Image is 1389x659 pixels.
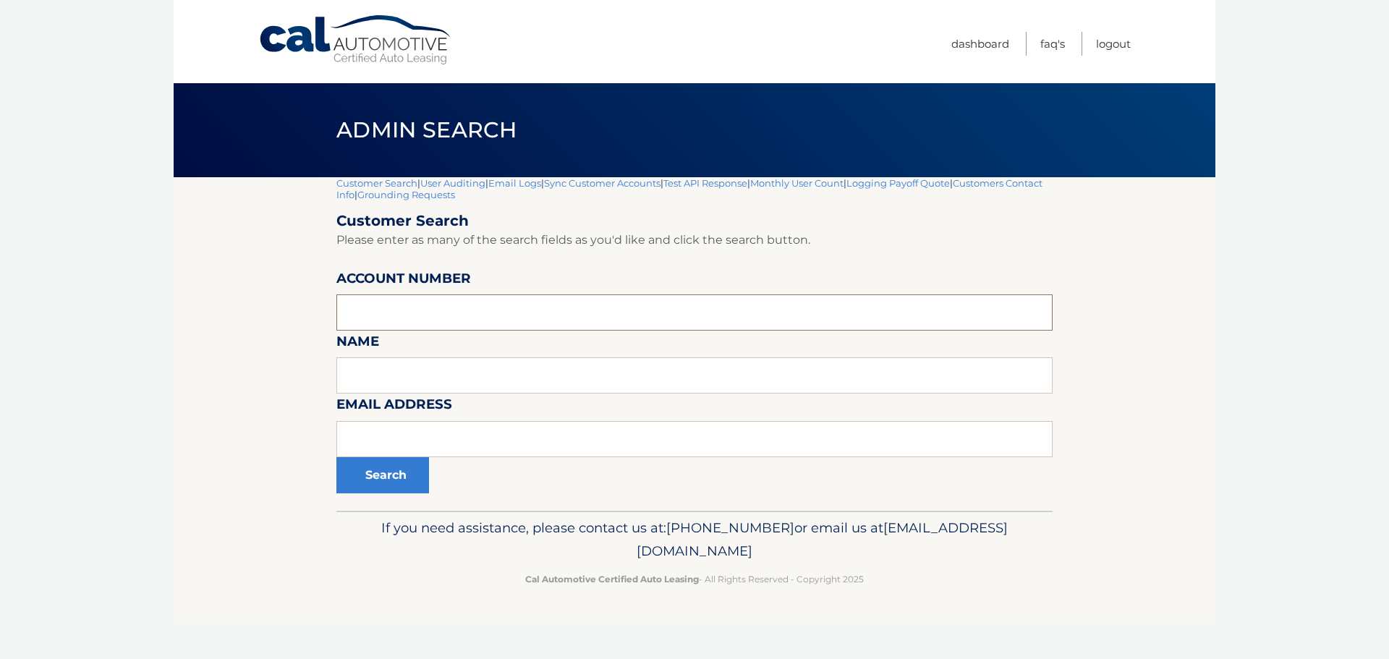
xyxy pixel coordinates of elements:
[346,571,1043,587] p: - All Rights Reserved - Copyright 2025
[525,574,699,584] strong: Cal Automotive Certified Auto Leasing
[357,189,455,200] a: Grounding Requests
[1040,32,1065,56] a: FAQ's
[846,177,950,189] a: Logging Payoff Quote
[1096,32,1131,56] a: Logout
[336,230,1053,250] p: Please enter as many of the search fields as you'd like and click the search button.
[488,177,541,189] a: Email Logs
[336,394,452,420] label: Email Address
[336,457,429,493] button: Search
[336,116,517,143] span: Admin Search
[420,177,485,189] a: User Auditing
[336,268,471,294] label: Account Number
[336,177,1042,200] a: Customers Contact Info
[336,331,379,357] label: Name
[258,14,454,66] a: Cal Automotive
[336,177,1053,511] div: | | | | | | | |
[336,212,1053,230] h2: Customer Search
[346,516,1043,563] p: If you need assistance, please contact us at: or email us at
[951,32,1009,56] a: Dashboard
[663,177,747,189] a: Test API Response
[750,177,844,189] a: Monthly User Count
[336,177,417,189] a: Customer Search
[666,519,794,536] span: [PHONE_NUMBER]
[544,177,660,189] a: Sync Customer Accounts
